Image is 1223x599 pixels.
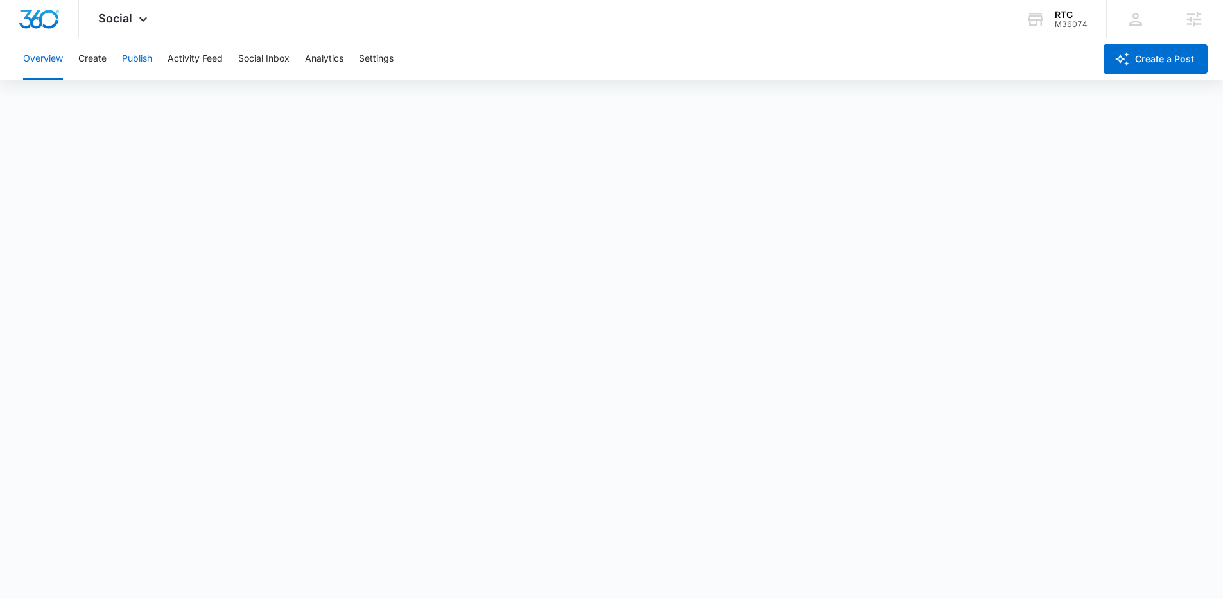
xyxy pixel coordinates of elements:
[359,38,394,80] button: Settings
[1055,10,1088,20] div: account name
[168,38,223,80] button: Activity Feed
[23,38,63,80] button: Overview
[238,38,290,80] button: Social Inbox
[122,38,152,80] button: Publish
[1104,44,1208,74] button: Create a Post
[78,38,107,80] button: Create
[305,38,343,80] button: Analytics
[1055,20,1088,29] div: account id
[98,12,132,25] span: Social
